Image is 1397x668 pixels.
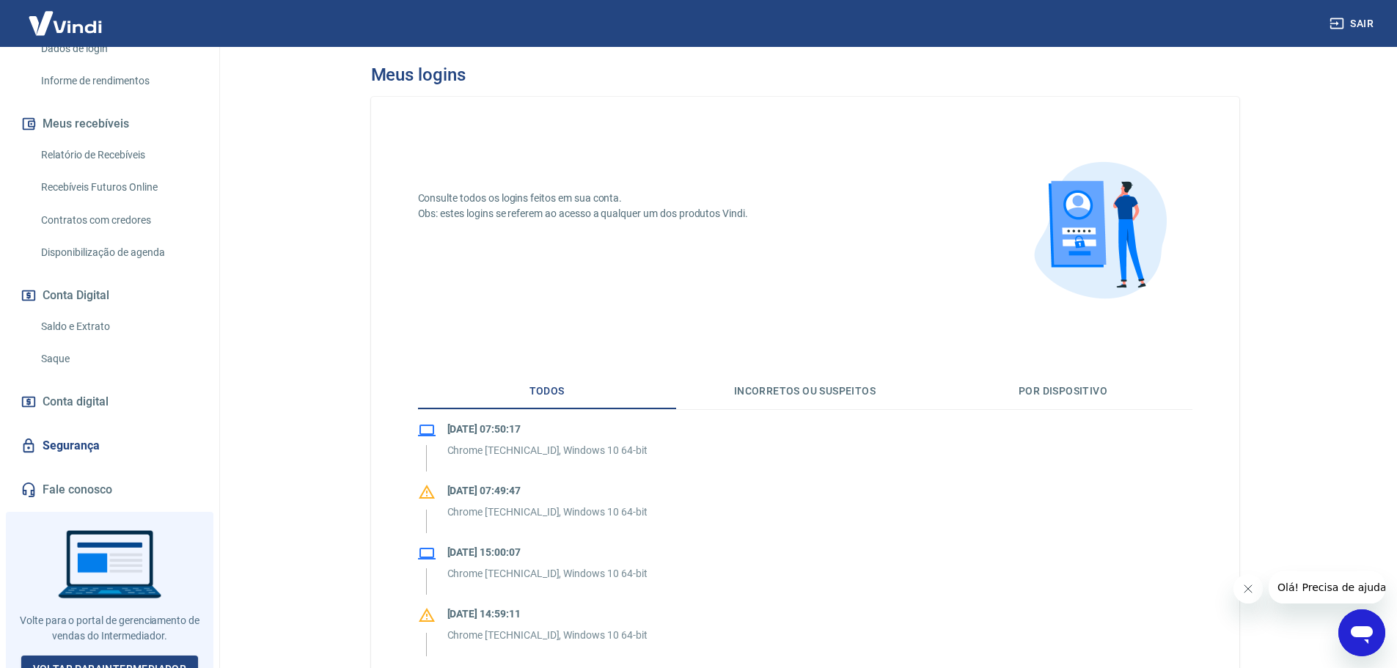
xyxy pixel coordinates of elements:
p: Chrome [TECHNICAL_ID], Windows 10 64-bit [447,566,648,581]
a: Segurança [18,430,202,462]
a: Saque [35,344,202,374]
button: Meus recebíveis [18,108,202,140]
button: Conta Digital [18,279,202,312]
button: Sair [1327,10,1379,37]
p: Chrome [TECHNICAL_ID], Windows 10 64-bit [447,628,648,643]
button: Por dispositivo [934,374,1192,409]
span: Olá! Precisa de ajuda? [9,10,123,22]
button: Incorretos ou suspeitos [676,374,934,409]
a: Conta digital [18,386,202,418]
button: Todos [418,374,676,409]
p: [DATE] 07:50:17 [447,422,648,437]
p: Consulte todos os logins feitos em sua conta. Obs: estes logins se referem ao acesso a qualquer u... [418,191,748,221]
a: Fale conosco [18,474,202,506]
a: Dados de login [35,34,202,64]
iframe: Fechar mensagem [1233,574,1263,603]
a: Relatório de Recebíveis [35,140,202,170]
a: Informe de rendimentos [35,66,202,96]
a: Recebíveis Futuros Online [35,172,202,202]
a: Saldo e Extrato [35,312,202,342]
p: [DATE] 07:49:47 [447,483,648,499]
h3: Meus logins [371,65,466,85]
span: Conta digital [43,392,109,412]
a: Contratos com credores [35,205,202,235]
iframe: Botão para abrir a janela de mensagens [1338,609,1385,656]
p: Chrome [TECHNICAL_ID], Windows 10 64-bit [447,504,648,520]
iframe: Mensagem da empresa [1269,571,1385,603]
p: Chrome [TECHNICAL_ID], Windows 10 64-bit [447,443,648,458]
img: Vindi [18,1,113,45]
img: logins.cdfbea16a7fea1d4e4a2.png [1009,144,1192,327]
a: Disponibilização de agenda [35,238,202,268]
p: [DATE] 14:59:11 [447,606,648,622]
p: [DATE] 15:00:07 [447,545,648,560]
